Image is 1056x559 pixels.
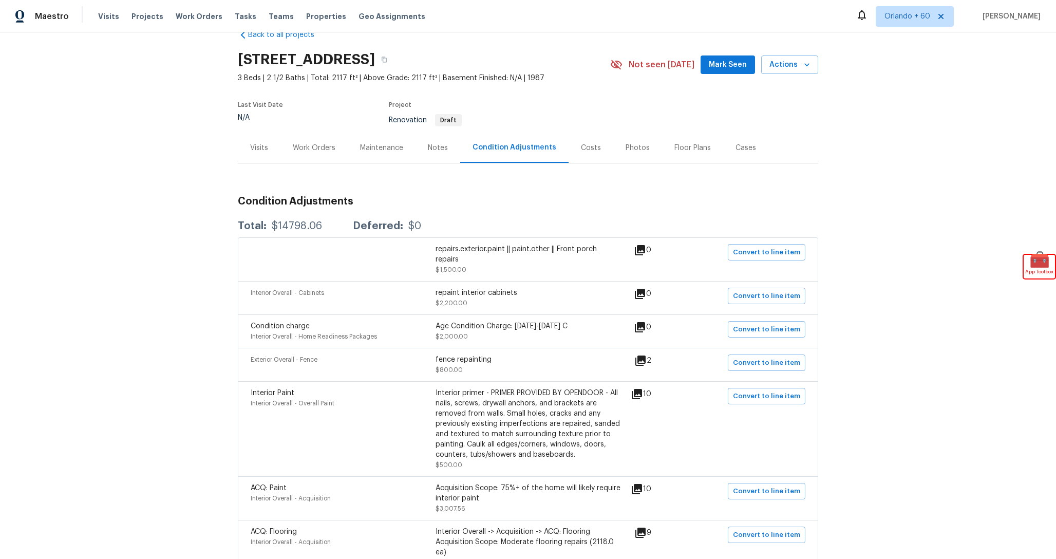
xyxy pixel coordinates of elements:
[389,102,411,108] span: Project
[238,196,818,207] h3: Condition Adjustments
[436,483,620,504] div: Acquisition Scope: 75%+ of the home will likely require interior paint
[251,357,317,363] span: Exterior Overall - Fence
[733,290,800,302] span: Convert to line item
[251,495,331,501] span: Interior Overall - Acquisition
[631,388,684,400] div: 10
[701,55,755,74] button: Mark Seen
[436,527,620,557] div: Interior Overall -> Acquisition -> ACQ: Flooring Acquisition Scope: Moderate flooring repairs (21...
[733,247,800,258] span: Convert to line item
[389,117,462,124] span: Renovation
[581,143,601,153] div: Costs
[353,221,403,231] div: Deferred:
[238,73,610,83] span: 3 Beds | 2 1/2 Baths | Total: 2117 ft² | Above Grade: 2117 ft² | Basement Finished: N/A | 1987
[728,288,805,304] button: Convert to line item
[436,288,620,298] div: repaint interior cabinets
[238,54,375,65] h2: [STREET_ADDRESS]
[626,143,650,153] div: Photos
[436,117,461,123] span: Draft
[631,483,684,495] div: 10
[269,11,294,22] span: Teams
[250,143,268,153] div: Visits
[360,143,403,153] div: Maintenance
[436,506,465,512] span: $3,007.56
[251,485,287,492] span: ACQ: Paint
[238,221,267,231] div: Total:
[728,527,805,543] button: Convert to line item
[436,388,620,460] div: Interior primer - PRIMER PROVIDED BY OPENDOOR - All nails, screws, drywall anchors, and brackets ...
[733,529,800,541] span: Convert to line item
[375,50,393,69] button: Copy Address
[35,11,69,22] span: Maestro
[272,221,322,231] div: $14798.06
[251,528,297,535] span: ACQ: Flooring
[98,11,119,22] span: Visits
[1025,267,1053,277] span: App Toolbox
[251,333,377,340] span: Interior Overall - Home Readiness Packages
[235,13,256,20] span: Tasks
[436,321,620,331] div: Age Condition Charge: [DATE]-[DATE] C
[728,321,805,338] button: Convert to line item
[634,355,684,367] div: 2
[238,30,336,40] a: Back to all projects
[436,267,466,273] span: $1,500.00
[436,462,462,468] span: $500.00
[733,486,800,497] span: Convert to line item
[131,11,163,22] span: Projects
[251,323,310,330] span: Condition charge
[176,11,222,22] span: Work Orders
[436,333,468,340] span: $2,000.00
[884,11,930,22] span: Orlando + 60
[634,321,684,333] div: 0
[436,367,463,373] span: $800.00
[769,59,810,71] span: Actions
[634,244,684,256] div: 0
[251,539,331,545] span: Interior Overall - Acquisition
[733,390,800,402] span: Convert to line item
[1024,255,1055,278] div: 🧰App Toolbox
[733,357,800,369] span: Convert to line item
[761,55,818,74] button: Actions
[238,102,283,108] span: Last Visit Date
[736,143,756,153] div: Cases
[428,143,448,153] div: Notes
[436,300,467,306] span: $2,200.00
[436,244,620,265] div: repairs.exterior.paint || paint.other || Front porch repairs
[436,355,620,365] div: fence repainting
[251,389,294,397] span: Interior Paint
[251,290,324,296] span: Interior Overall - Cabinets
[733,324,800,336] span: Convert to line item
[293,143,335,153] div: Work Orders
[674,143,711,153] div: Floor Plans
[408,221,421,231] div: $0
[709,59,747,71] span: Mark Seen
[251,400,334,406] span: Interior Overall - Overall Paint
[634,527,684,539] div: 9
[359,11,425,22] span: Geo Assignments
[728,244,805,260] button: Convert to line item
[728,483,805,499] button: Convert to line item
[306,11,346,22] span: Properties
[978,11,1041,22] span: [PERSON_NAME]
[634,288,684,300] div: 0
[728,388,805,404] button: Convert to line item
[629,60,694,70] span: Not seen [DATE]
[238,114,283,121] div: N/A
[1024,255,1055,265] span: 🧰
[728,355,805,371] button: Convert to line item
[473,142,556,153] div: Condition Adjustments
